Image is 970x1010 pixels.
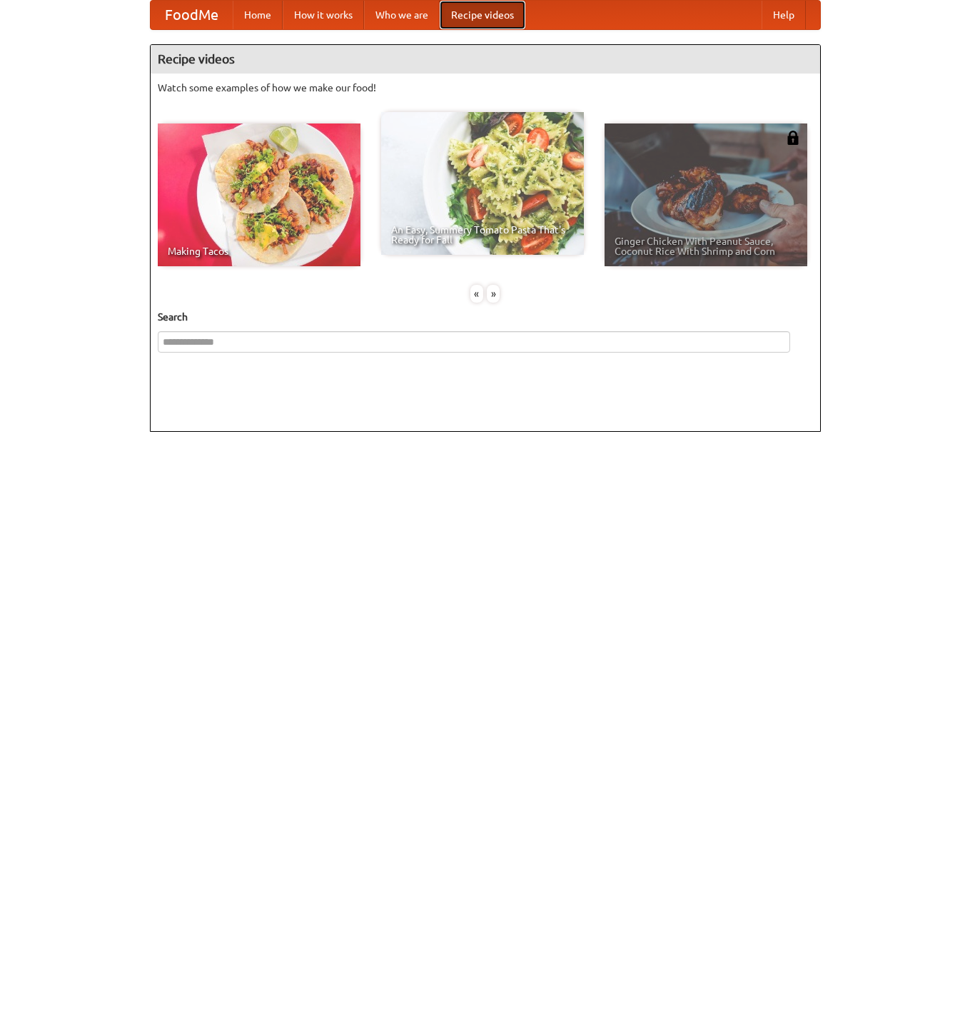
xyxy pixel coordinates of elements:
span: An Easy, Summery Tomato Pasta That's Ready for Fall [391,225,574,245]
div: » [487,285,500,303]
span: Making Tacos [168,246,350,256]
a: How it works [283,1,364,29]
a: FoodMe [151,1,233,29]
img: 483408.png [786,131,800,145]
a: Making Tacos [158,123,360,266]
a: Home [233,1,283,29]
p: Watch some examples of how we make our food! [158,81,813,95]
a: Recipe videos [440,1,525,29]
a: An Easy, Summery Tomato Pasta That's Ready for Fall [381,112,584,255]
a: Who we are [364,1,440,29]
div: « [470,285,483,303]
h5: Search [158,310,813,324]
h4: Recipe videos [151,45,820,74]
a: Help [762,1,806,29]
